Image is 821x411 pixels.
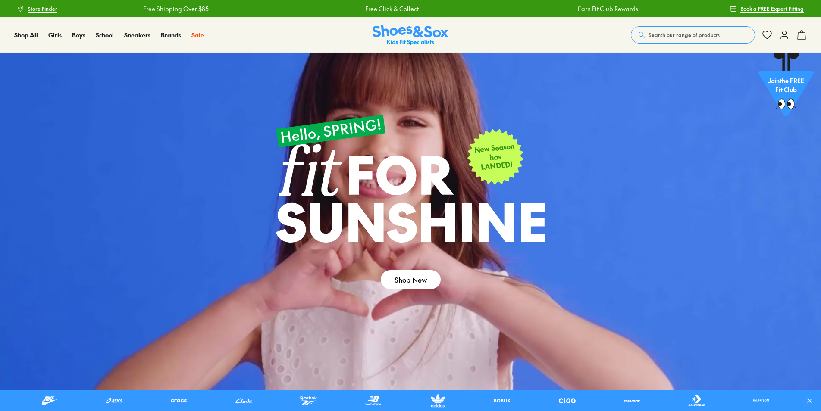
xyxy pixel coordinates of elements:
[373,25,448,46] a: Shoes & Sox
[740,5,804,12] span: Book a FREE Expert Fitting
[578,4,638,13] a: Earn Fit Club Rewards
[768,76,780,85] span: Join
[143,4,208,13] a: Free Shipping Over $85
[48,31,62,39] span: Girls
[191,31,204,39] span: Sale
[72,31,85,39] span: Boys
[72,31,85,40] a: Boys
[373,25,448,46] img: SNS_Logo_Responsive.svg
[124,31,150,39] span: Sneakers
[649,31,720,39] span: Search our range of products
[758,69,814,101] p: the FREE Fit Club
[14,31,38,39] span: Shop All
[48,31,62,40] a: Girls
[730,1,804,16] a: Book a FREE Expert Fitting
[381,270,441,289] a: Shop New
[631,26,755,44] button: Search our range of products
[28,5,57,12] span: Store Finder
[96,31,114,39] span: School
[14,31,38,40] a: Shop All
[191,31,204,40] a: Sale
[96,31,114,40] a: School
[17,1,57,16] a: Store Finder
[161,31,181,39] span: Brands
[758,52,814,121] a: Jointhe FREE Fit Club
[365,4,418,13] a: Free Click & Collect
[124,31,150,40] a: Sneakers
[161,31,181,40] a: Brands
